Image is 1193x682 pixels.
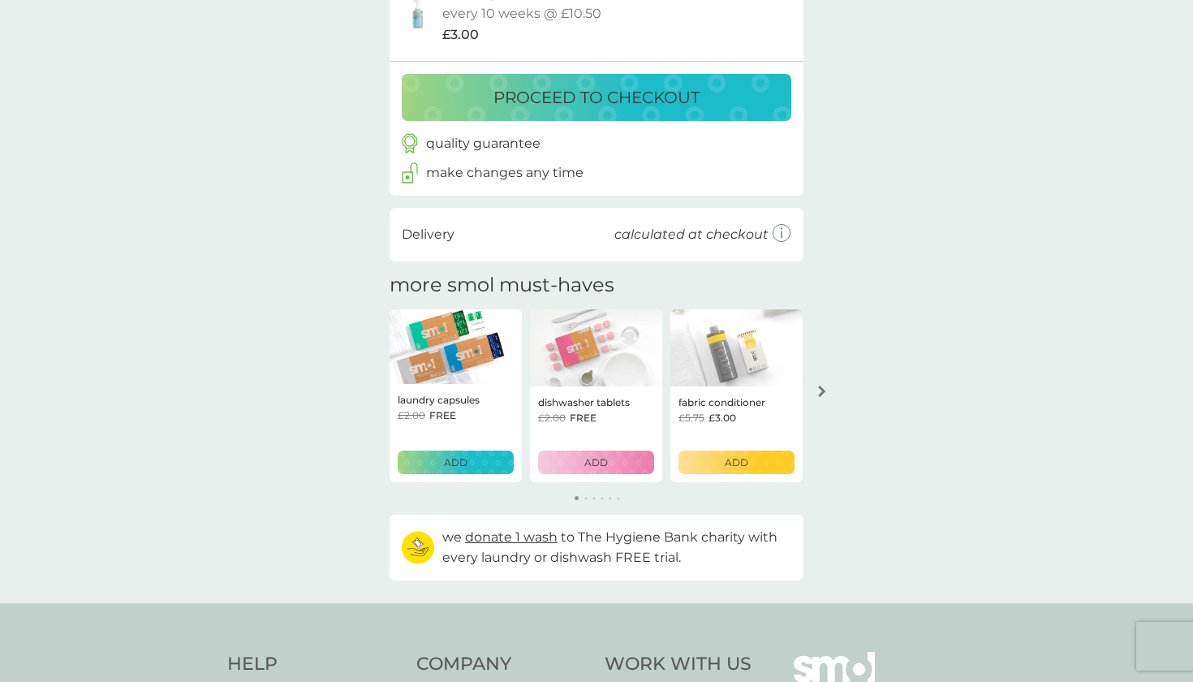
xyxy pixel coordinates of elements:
button: ADD [678,451,795,474]
p: proceed to checkout [493,84,700,110]
span: £2.00 [538,410,566,425]
p: every 10 weeks @ £10.50 [442,3,601,24]
span: FREE [570,410,596,425]
p: fabric conditioner [678,395,765,410]
p: make changes any time [426,162,584,183]
h4: Help [227,652,400,677]
p: calculated at checkout [614,224,769,245]
h4: Company [416,652,589,677]
span: FREE [429,408,456,423]
p: we to The Hygiene Bank charity with every laundry or dishwash FREE trial. [442,527,791,568]
p: ADD [725,455,748,470]
span: £3.00 [708,410,736,425]
p: ADD [444,455,467,470]
span: donate 1 wash [465,529,558,545]
button: ADD [398,451,514,474]
p: laundry capsules [398,392,480,408]
p: dishwasher tablets [538,395,630,410]
p: quality guarantee [426,133,541,154]
span: £2.00 [398,408,425,423]
button: ADD [538,451,654,474]
h2: more smol must-haves [390,274,614,297]
p: ADD [584,455,608,470]
span: £3.00 [442,24,479,45]
p: Delivery [402,224,454,245]
span: £5.75 [678,410,704,425]
h4: Work With Us [605,652,752,677]
button: proceed to checkout [402,74,791,121]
